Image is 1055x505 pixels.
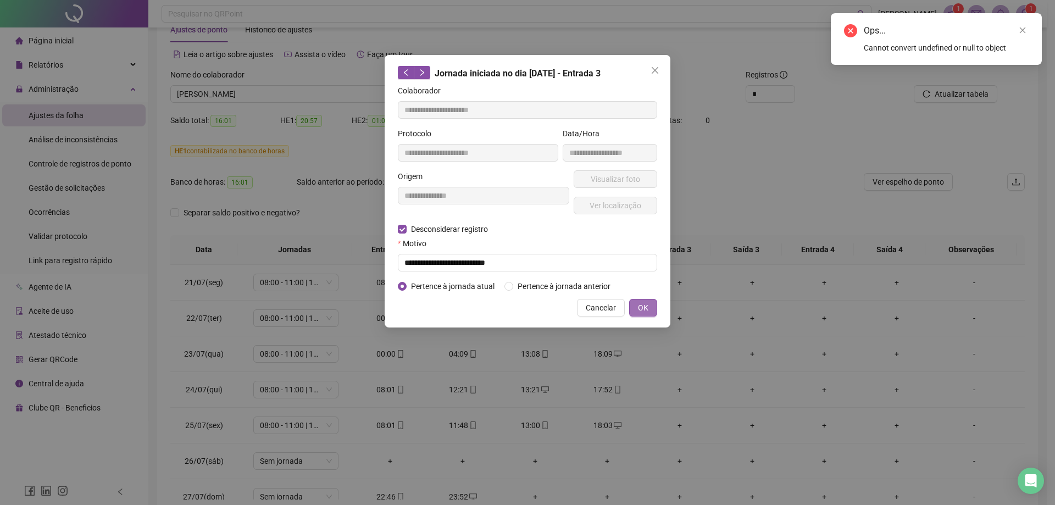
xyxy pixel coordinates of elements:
button: OK [629,299,657,317]
button: Close [646,62,664,79]
span: left [402,69,410,76]
span: close [651,66,659,75]
button: left [398,66,414,79]
div: Ops... [864,24,1029,37]
span: close [1019,26,1026,34]
span: right [418,69,426,76]
span: close-circle [844,24,857,37]
div: Open Intercom Messenger [1018,468,1044,494]
button: Cancelar [577,299,625,317]
span: Pertence à jornada atual [407,280,499,292]
div: Cannot convert undefined or null to object [864,42,1029,54]
label: Motivo [398,237,434,249]
label: Data/Hora [563,127,607,140]
div: Jornada iniciada no dia [DATE] - Entrada 3 [398,66,657,80]
label: Protocolo [398,127,438,140]
span: Cancelar [586,302,616,314]
a: Close [1017,24,1029,36]
button: Ver localização [574,197,657,214]
label: Origem [398,170,430,182]
span: OK [638,302,648,314]
button: right [414,66,430,79]
span: Pertence à jornada anterior [513,280,615,292]
span: Desconsiderar registro [407,223,492,235]
button: Visualizar foto [574,170,657,188]
label: Colaborador [398,85,448,97]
